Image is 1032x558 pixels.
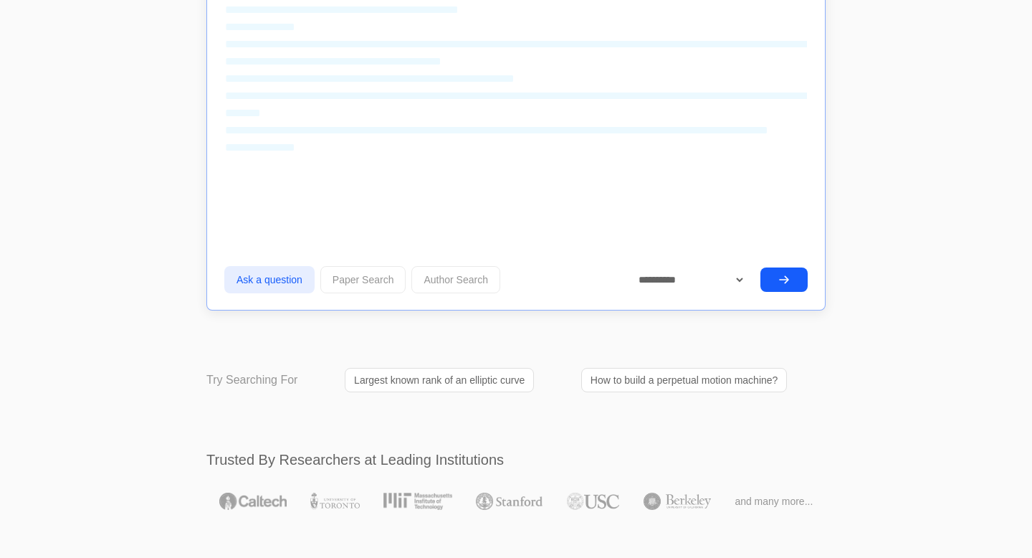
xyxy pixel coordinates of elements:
button: Ask a question [224,266,315,293]
button: Paper Search [320,266,406,293]
a: Largest known rank of an elliptic curve [345,368,534,392]
button: Author Search [411,266,500,293]
img: USC [567,493,619,510]
img: Caltech [219,493,287,510]
img: Stanford [476,493,543,510]
span: and many more... [735,494,813,509]
h2: Trusted By Researchers at Leading Institutions [206,450,826,470]
p: Try Searching For [206,372,297,389]
img: MIT [383,493,451,510]
img: UC Berkeley [644,493,711,510]
img: University of Toronto [310,493,359,510]
a: How to build a perpetual motion machine? [581,368,788,392]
